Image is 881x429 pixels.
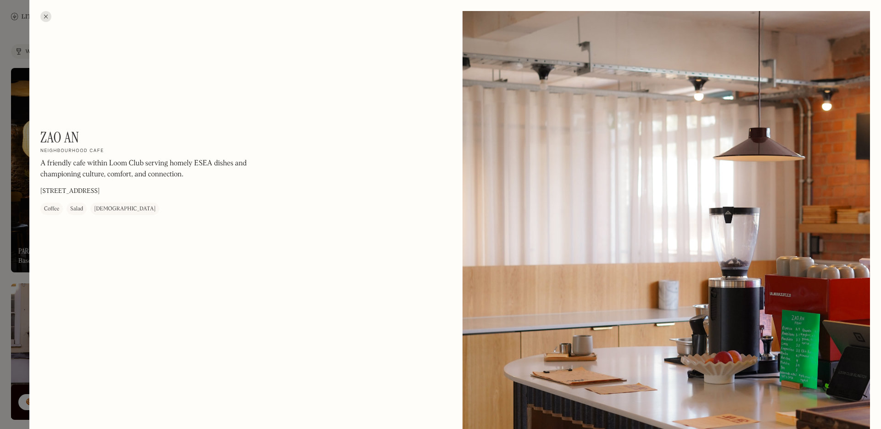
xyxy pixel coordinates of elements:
[40,148,104,155] h2: Neighbourhood cafe
[40,187,100,197] p: [STREET_ADDRESS]
[44,205,59,214] div: Coffee
[40,129,79,146] h1: Zao An
[40,158,288,181] p: A friendly cafe within Loom Club serving homely ESEA dishes and championing culture, comfort, and...
[94,205,156,214] div: [DEMOGRAPHIC_DATA]
[70,205,83,214] div: Salad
